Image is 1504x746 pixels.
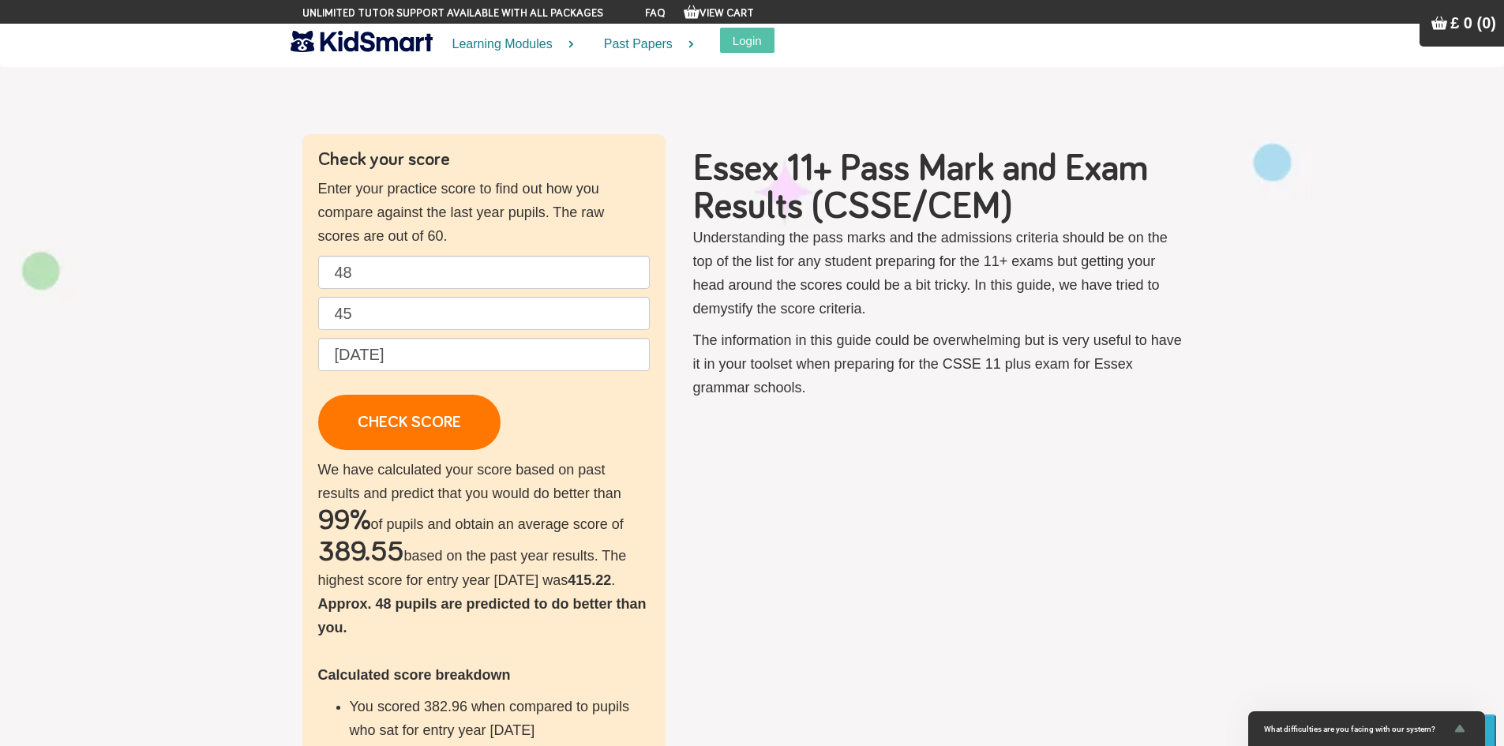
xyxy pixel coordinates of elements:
[318,297,650,330] input: Maths raw score
[318,177,650,248] p: Enter your practice score to find out how you compare against the last year pupils. The raw score...
[1450,14,1496,32] span: £ 0 (0)
[684,8,754,19] a: View Cart
[318,395,501,450] a: CHECK SCORE
[645,8,666,19] a: FAQ
[693,328,1187,399] p: The information in this guide could be overwhelming but is very useful to have it in your toolset...
[433,24,584,66] a: Learning Modules
[318,667,511,683] b: Calculated score breakdown
[318,596,647,635] b: Approx. 48 pupils are predicted to do better than you.
[318,338,650,371] input: Date of birth (d/m/y) e.g. 27/12/2007
[693,150,1187,226] h1: Essex 11+ Pass Mark and Exam Results (CSSE/CEM)
[684,4,699,20] img: Your items in the shopping basket
[568,572,611,588] b: 415.22
[350,695,650,742] li: You scored 382.96 when compared to pupils who sat for entry year [DATE]
[1431,15,1447,31] img: Your items in the shopping basket
[291,28,433,55] img: KidSmart logo
[302,6,603,21] span: Unlimited tutor support available with all packages
[1264,725,1450,733] span: What difficulties are you facing with our system?
[693,226,1187,321] p: Understanding the pass marks and the admissions criteria should be on the top of the list for any...
[1264,719,1469,738] button: Show survey - What difficulties are you facing with our system?
[318,256,650,289] input: English raw score
[584,24,704,66] a: Past Papers
[318,150,650,169] h4: Check your score
[318,505,371,537] h2: 99%
[318,537,404,568] h2: 389.55
[720,28,775,53] button: Login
